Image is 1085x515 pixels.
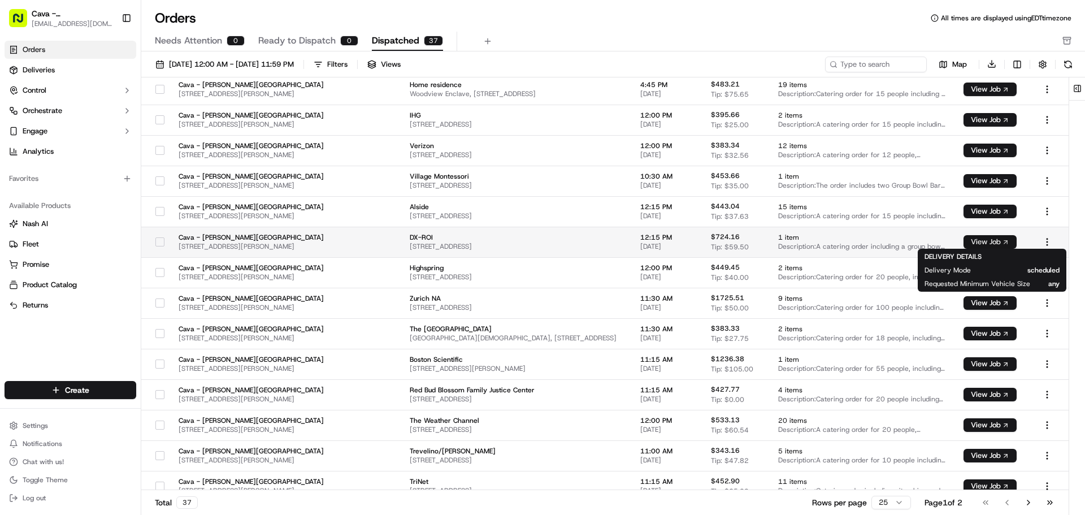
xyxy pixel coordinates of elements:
[9,280,132,290] a: Product Catalog
[778,89,945,98] span: Description: Catering order for 15 people including a Group Bowl Bar with grilled chicken, variou...
[778,334,945,343] span: Description: Catering order for 18 people, including a Group Bowl Bar with Grilled Chicken and an...
[640,141,693,150] span: 12:00 PM
[51,108,185,119] div: Start new chat
[51,119,155,128] div: We're available if you need us!
[778,324,945,334] span: 2 items
[964,296,1017,310] button: View Job
[179,181,324,190] span: [STREET_ADDRESS][PERSON_NAME]
[640,263,693,272] span: 12:00 PM
[941,14,1071,23] span: All times are displayed using EDT timezone
[155,34,222,47] span: Needs Attention
[410,150,622,159] span: [STREET_ADDRESS]
[94,206,98,215] span: •
[192,111,206,125] button: Start new chat
[5,454,136,470] button: Chat with us!
[5,197,136,215] div: Available Products
[179,111,324,120] span: Cava - [PERSON_NAME][GEOGRAPHIC_DATA]
[410,242,622,251] span: [STREET_ADDRESS]
[179,120,324,129] span: [STREET_ADDRESS][PERSON_NAME]
[179,456,324,465] span: [STREET_ADDRESS][PERSON_NAME]
[179,395,324,404] span: [STREET_ADDRESS][PERSON_NAME]
[964,176,1017,185] a: View Job
[179,303,324,312] span: [STREET_ADDRESS][PERSON_NAME]
[23,219,48,229] span: Nash AI
[640,181,693,190] span: [DATE]
[23,126,47,136] span: Engage
[640,211,693,220] span: [DATE]
[410,486,622,495] span: [STREET_ADDRESS]
[23,85,46,96] span: Control
[711,477,740,486] span: $452.90
[35,206,92,215] span: [PERSON_NAME]
[410,172,622,181] span: Village Montessori
[5,122,136,140] button: Engage
[964,235,1017,249] button: View Job
[11,11,34,34] img: Nash
[362,57,406,72] button: Views
[5,418,136,434] button: Settings
[112,280,137,289] span: Pylon
[711,110,740,119] span: $395.66
[825,57,927,72] input: Type to search
[778,355,945,364] span: 1 item
[309,57,353,72] button: Filters
[410,120,622,129] span: [STREET_ADDRESS]
[711,354,744,363] span: $1236.38
[23,475,68,484] span: Toggle Theme
[410,477,622,486] span: TriNet
[778,416,945,425] span: 20 items
[100,206,123,215] span: [DATE]
[179,364,324,373] span: [STREET_ADDRESS][PERSON_NAME]
[179,324,324,334] span: Cava - [PERSON_NAME][GEOGRAPHIC_DATA]
[711,385,740,394] span: $427.77
[179,272,324,282] span: [STREET_ADDRESS][PERSON_NAME]
[179,447,324,456] span: Cava - [PERSON_NAME][GEOGRAPHIC_DATA]
[94,175,98,184] span: •
[11,195,29,213] img: Liam S.
[410,303,622,312] span: [STREET_ADDRESS]
[5,472,136,488] button: Toggle Theme
[989,266,1060,275] span: scheduled
[964,85,1017,94] a: View Job
[23,494,46,503] span: Log out
[340,36,358,46] div: 0
[964,174,1017,188] button: View Job
[964,115,1017,124] a: View Job
[23,439,62,448] span: Notifications
[410,395,622,404] span: [STREET_ADDRESS]
[711,171,740,180] span: $453.66
[29,73,203,85] input: Got a question? Start typing here...
[107,253,181,264] span: API Documentation
[964,327,1017,340] button: View Job
[640,416,693,425] span: 12:00 PM
[711,293,744,302] span: $1725.51
[176,496,198,509] div: 37
[5,102,136,120] button: Orchestrate
[778,150,945,159] span: Description: A catering order for 12 people, featuring a Group Bowl Bar with Grilled Chicken, var...
[179,242,324,251] span: [STREET_ADDRESS][PERSON_NAME]
[640,324,693,334] span: 11:30 AM
[711,243,749,252] span: Tip: $59.50
[640,386,693,395] span: 11:15 AM
[5,296,136,314] button: Returns
[175,145,206,158] button: See all
[778,111,945,120] span: 2 items
[179,89,324,98] span: [STREET_ADDRESS][PERSON_NAME]
[778,447,945,456] span: 5 items
[964,390,1017,399] a: View Job
[711,141,740,150] span: $383.34
[5,142,136,161] a: Analytics
[410,447,622,456] span: Trevelino/[PERSON_NAME]
[711,212,749,221] span: Tip: $37.63
[964,418,1017,432] button: View Job
[964,357,1017,371] button: View Job
[711,151,749,160] span: Tip: $32.56
[964,451,1017,460] a: View Job
[640,477,693,486] span: 11:15 AM
[410,181,622,190] span: [STREET_ADDRESS]
[711,334,749,343] span: Tip: $27.75
[23,176,32,185] img: 1736555255976-a54dd68f-1ca7-489b-9aae-adbdc363a1c4
[32,8,112,19] button: Cava - [PERSON_NAME][GEOGRAPHIC_DATA]
[23,421,48,430] span: Settings
[640,425,693,434] span: [DATE]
